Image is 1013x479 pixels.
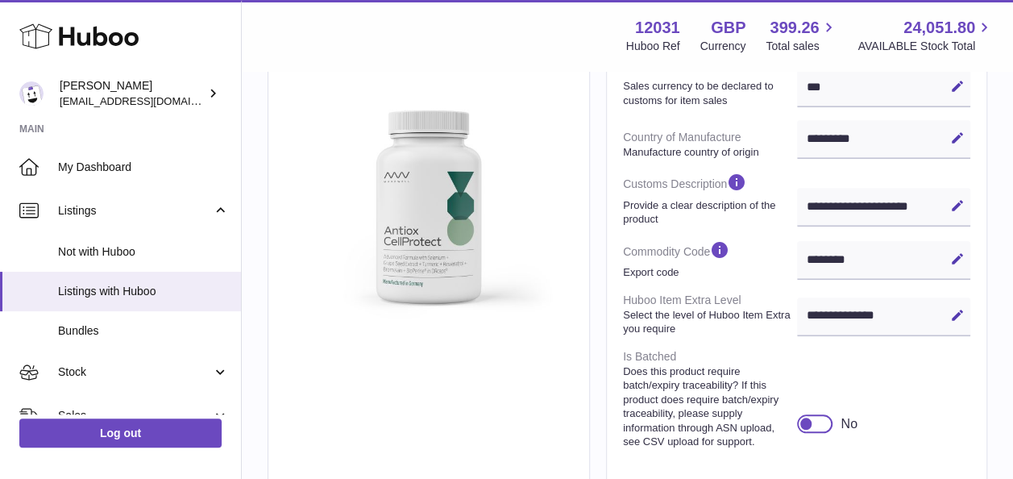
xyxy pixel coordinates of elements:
[60,94,237,107] span: [EMAIL_ADDRESS][DOMAIN_NAME]
[623,47,797,114] dt: Customs Price Currency
[623,79,793,107] strong: Sales currency to be declared to customs for item sales
[903,17,975,39] span: 24,051.80
[19,419,222,448] a: Log out
[623,364,793,449] strong: Does this product require batch/expiry traceability? If this product does require batch/expiry tr...
[58,284,229,299] span: Listings with Huboo
[700,39,746,54] div: Currency
[623,286,797,343] dt: Huboo Item Extra Level
[766,17,837,54] a: 399.26 Total sales
[58,364,212,380] span: Stock
[58,244,229,260] span: Not with Huboo
[60,78,205,109] div: [PERSON_NAME]
[19,81,44,106] img: internalAdmin-12031@internal.huboo.com
[58,408,212,423] span: Sales
[284,40,573,329] img: 1737977430.jpg
[58,323,229,339] span: Bundles
[770,17,819,39] span: 399.26
[623,123,797,165] dt: Country of Manufacture
[623,343,797,456] dt: Is Batched
[766,39,837,54] span: Total sales
[623,165,797,232] dt: Customs Description
[623,198,793,227] strong: Provide a clear description of the product
[857,39,994,54] span: AVAILABLE Stock Total
[857,17,994,54] a: 24,051.80 AVAILABLE Stock Total
[711,17,745,39] strong: GBP
[623,265,793,280] strong: Export code
[623,233,797,286] dt: Commodity Code
[626,39,680,54] div: Huboo Ref
[841,415,857,433] div: No
[623,308,793,336] strong: Select the level of Huboo Item Extra you require
[623,145,793,160] strong: Manufacture country of origin
[635,17,680,39] strong: 12031
[58,160,229,175] span: My Dashboard
[58,203,212,219] span: Listings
